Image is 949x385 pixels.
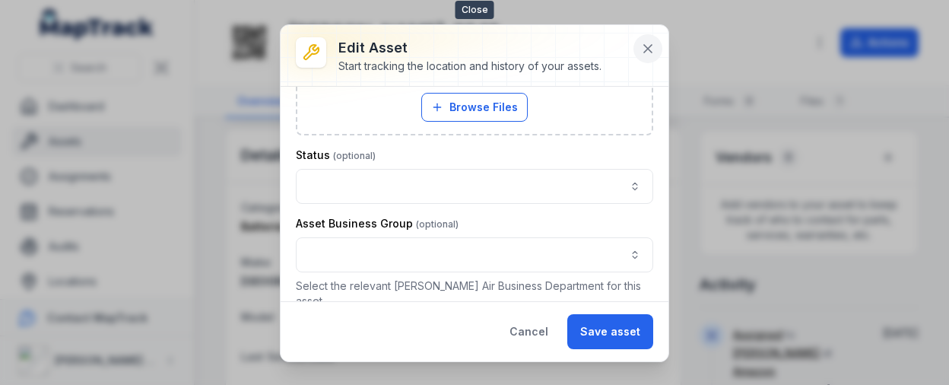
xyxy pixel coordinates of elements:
[455,1,494,19] span: Close
[567,314,653,349] button: Save asset
[338,37,601,59] h3: Edit asset
[296,148,376,163] label: Status
[296,216,459,231] label: Asset Business Group
[421,93,528,122] button: Browse Files
[338,59,601,74] div: Start tracking the location and history of your assets.
[296,278,653,309] p: Select the relevant [PERSON_NAME] Air Business Department for this asset
[497,314,561,349] button: Cancel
